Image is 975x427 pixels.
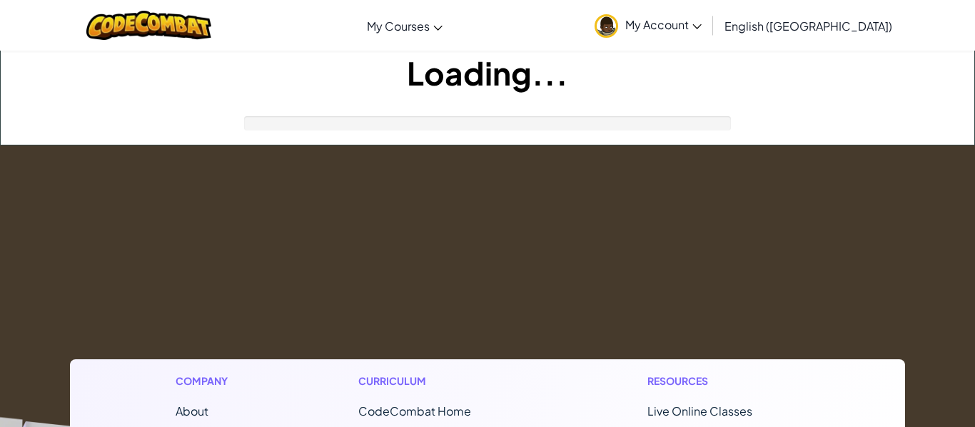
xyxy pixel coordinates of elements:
h1: Resources [647,374,799,389]
h1: Loading... [1,51,974,95]
a: My Courses [360,6,450,45]
h1: Curriculum [358,374,531,389]
span: CodeCombat Home [358,403,471,418]
a: About [176,403,208,418]
a: English ([GEOGRAPHIC_DATA]) [717,6,899,45]
a: Live Online Classes [647,403,752,418]
a: My Account [587,3,709,48]
img: avatar [595,14,618,38]
h1: Company [176,374,242,389]
img: CodeCombat logo [86,11,211,40]
span: English ([GEOGRAPHIC_DATA]) [724,19,892,34]
span: My Courses [367,19,430,34]
span: My Account [625,17,702,32]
